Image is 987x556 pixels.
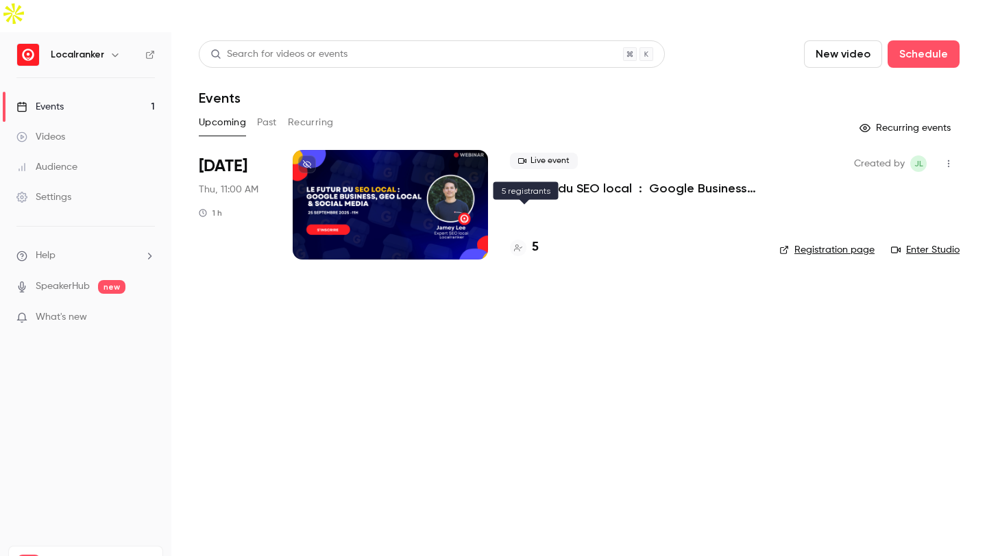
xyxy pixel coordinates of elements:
[532,238,539,257] h4: 5
[888,40,960,68] button: Schedule
[16,160,77,174] div: Audience
[16,100,64,114] div: Events
[779,243,875,257] a: Registration page
[51,48,104,62] h6: Localranker
[36,249,56,263] span: Help
[854,155,905,172] span: Created by
[199,155,247,177] span: [DATE]
[16,190,71,204] div: Settings
[853,117,960,139] button: Recurring events
[510,153,578,169] span: Live event
[910,155,927,172] span: Jamey Lee
[210,47,348,62] div: Search for videos or events
[510,238,539,257] a: 5
[16,249,155,263] li: help-dropdown-opener
[199,112,246,134] button: Upcoming
[199,207,222,218] div: 1 h
[199,90,241,106] h1: Events
[138,312,155,324] iframe: Noticeable Trigger
[288,112,334,134] button: Recurring
[98,280,125,294] span: new
[804,40,882,68] button: New video
[914,155,923,172] span: JL
[36,310,87,325] span: What's new
[891,243,960,257] a: Enter Studio
[199,150,271,260] div: Sep 25 Thu, 11:00 AM (Europe/Paris)
[199,183,258,197] span: Thu, 11:00 AM
[257,112,277,134] button: Past
[510,180,757,197] a: Le futur du SEO local : Google Business Profile, GEO & Social media
[17,44,39,66] img: Localranker
[36,279,90,294] a: SpeakerHub
[16,130,65,144] div: Videos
